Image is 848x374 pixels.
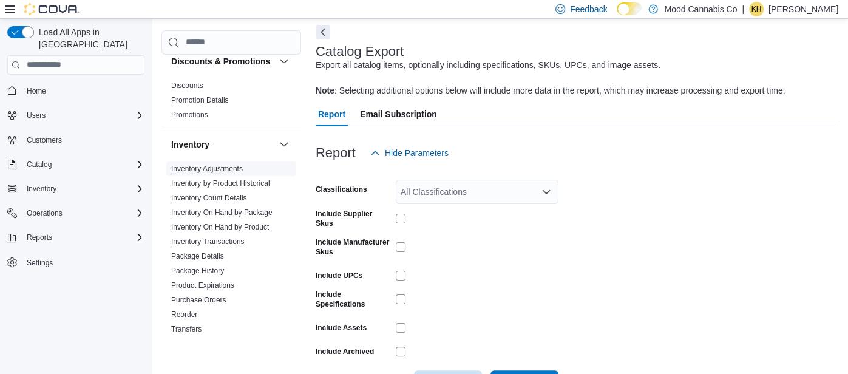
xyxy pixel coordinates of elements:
[22,254,144,270] span: Settings
[2,229,149,246] button: Reports
[742,2,744,16] p: |
[316,25,330,39] button: Next
[171,110,208,120] span: Promotions
[316,59,785,97] div: Export all catalog items, optionally including specifications, SKUs, UPCs, and image assets. : Se...
[171,179,270,188] a: Inventory by Product Historical
[22,108,50,123] button: Users
[171,223,269,231] a: Inventory On Hand by Product
[22,132,144,148] span: Customers
[171,222,269,232] span: Inventory On Hand by Product
[171,194,247,202] a: Inventory Count Details
[277,54,291,69] button: Discounts & Promotions
[27,233,52,242] span: Reports
[161,161,301,341] div: Inventory
[171,296,226,304] a: Purchase Orders
[360,102,437,126] span: Email Subscription
[316,271,362,280] label: Include UPCs
[171,281,234,290] a: Product Expirations
[22,206,144,220] span: Operations
[171,164,243,174] span: Inventory Adjustments
[2,205,149,222] button: Operations
[22,133,67,148] a: Customers
[22,206,67,220] button: Operations
[365,141,453,165] button: Hide Parameters
[171,325,202,333] a: Transfers
[318,102,345,126] span: Report
[171,280,234,290] span: Product Expirations
[316,44,404,59] h3: Catalog Export
[171,96,229,104] a: Promotion Details
[7,77,144,303] nav: Complex example
[171,138,209,151] h3: Inventory
[385,147,449,159] span: Hide Parameters
[171,324,202,334] span: Transfers
[22,83,144,98] span: Home
[171,251,224,261] span: Package Details
[22,230,57,245] button: Reports
[2,156,149,173] button: Catalog
[27,160,52,169] span: Catalog
[22,230,144,245] span: Reports
[316,185,367,194] label: Classifications
[171,165,243,173] a: Inventory Adjustments
[22,108,144,123] span: Users
[751,2,762,16] span: KH
[749,2,764,16] div: Kristjan Hultin
[541,187,551,197] button: Open list of options
[24,3,79,15] img: Cova
[171,193,247,203] span: Inventory Count Details
[171,110,208,119] a: Promotions
[27,135,62,145] span: Customers
[2,107,149,124] button: Users
[171,267,224,275] a: Package History
[171,310,197,319] span: Reorder
[617,2,642,15] input: Dark Mode
[171,252,224,260] a: Package Details
[22,182,144,196] span: Inventory
[34,26,144,50] span: Load All Apps in [GEOGRAPHIC_DATA]
[316,347,374,356] label: Include Archived
[22,182,61,196] button: Inventory
[316,86,334,95] b: Note
[171,95,229,105] span: Promotion Details
[27,110,46,120] span: Users
[2,82,149,100] button: Home
[2,253,149,271] button: Settings
[768,2,838,16] p: [PERSON_NAME]
[316,323,367,333] label: Include Assets
[22,256,58,270] a: Settings
[316,209,391,228] label: Include Supplier Skus
[161,78,301,127] div: Discounts & Promotions
[171,310,197,319] a: Reorder
[570,3,607,15] span: Feedback
[2,180,149,197] button: Inventory
[316,290,391,309] label: Include Specifications
[316,237,391,257] label: Include Manufacturer Skus
[171,295,226,305] span: Purchase Orders
[664,2,737,16] p: Mood Cannabis Co
[316,146,356,160] h3: Report
[27,86,46,96] span: Home
[27,208,63,218] span: Operations
[171,237,245,246] a: Inventory Transactions
[171,81,203,90] a: Discounts
[171,55,274,67] button: Discounts & Promotions
[171,138,274,151] button: Inventory
[22,84,51,98] a: Home
[277,137,291,152] button: Inventory
[617,15,617,16] span: Dark Mode
[22,157,56,172] button: Catalog
[27,184,56,194] span: Inventory
[27,258,53,268] span: Settings
[2,131,149,149] button: Customers
[171,178,270,188] span: Inventory by Product Historical
[171,55,270,67] h3: Discounts & Promotions
[22,157,144,172] span: Catalog
[171,208,273,217] a: Inventory On Hand by Package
